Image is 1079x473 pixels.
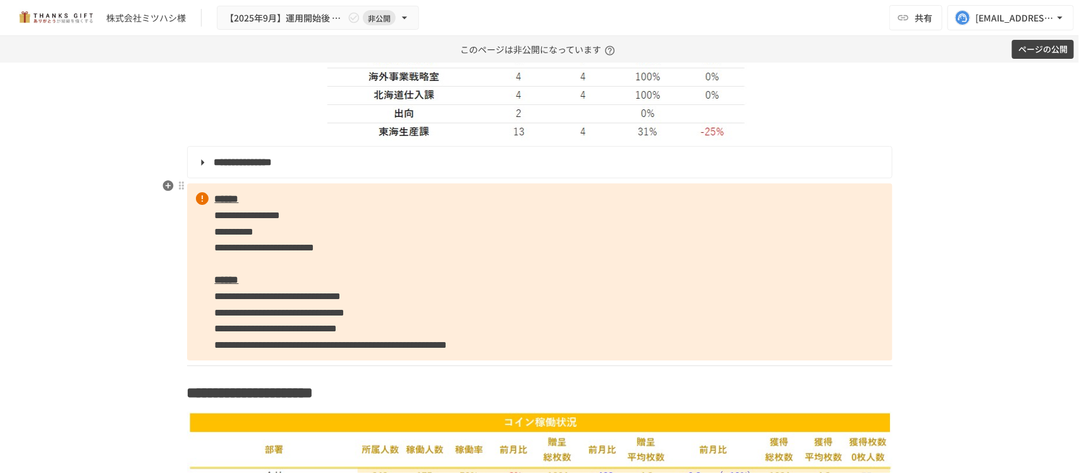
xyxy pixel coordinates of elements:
[915,11,932,25] span: 共有
[975,10,1054,26] div: [EMAIL_ADDRESS][DOMAIN_NAME]
[15,8,96,28] img: mMP1OxWUAhQbsRWCurg7vIHe5HqDpP7qZo7fRoNLXQh
[460,36,619,63] p: このページは非公開になっています
[948,5,1074,30] button: [EMAIL_ADDRESS][DOMAIN_NAME]
[106,11,186,25] div: 株式会社ミツハシ様
[217,6,419,30] button: 【2025年9月】運用開始後 振り返りMTG非公開
[889,5,942,30] button: 共有
[1012,40,1074,59] button: ページの公開
[225,10,345,26] span: 【2025年9月】運用開始後 振り返りMTG
[363,11,396,25] span: 非公開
